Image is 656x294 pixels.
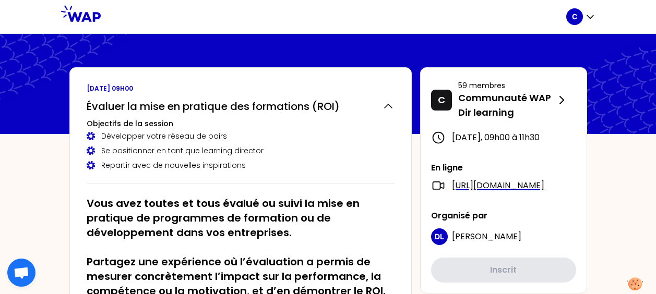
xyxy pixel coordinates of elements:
p: [DATE] 09h00 [87,84,395,93]
p: Organisé par [431,210,576,222]
p: C [572,11,577,22]
div: [DATE] , 09h00 à 11h30 [431,130,576,145]
p: 59 membres [458,80,555,91]
button: C [566,8,595,25]
h2: Évaluer la mise en pratique des formations (ROI) [87,99,340,114]
p: C [438,93,445,107]
div: Se positionner en tant que learning director [87,145,395,156]
h3: Objectifs de la session [87,118,395,129]
div: Développer votre réseau de pairs [87,131,395,141]
button: Inscrit [431,258,576,283]
span: [PERSON_NAME] [452,230,521,242]
p: En ligne [431,162,576,174]
a: Open chat [7,259,35,287]
div: Repartir avec de nouvelles inspirations [87,160,395,170]
p: Communauté WAP Dir learning [458,91,555,120]
p: DL [435,231,444,242]
a: [URL][DOMAIN_NAME] [452,179,544,192]
button: Évaluer la mise en pratique des formations (ROI) [87,99,395,114]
